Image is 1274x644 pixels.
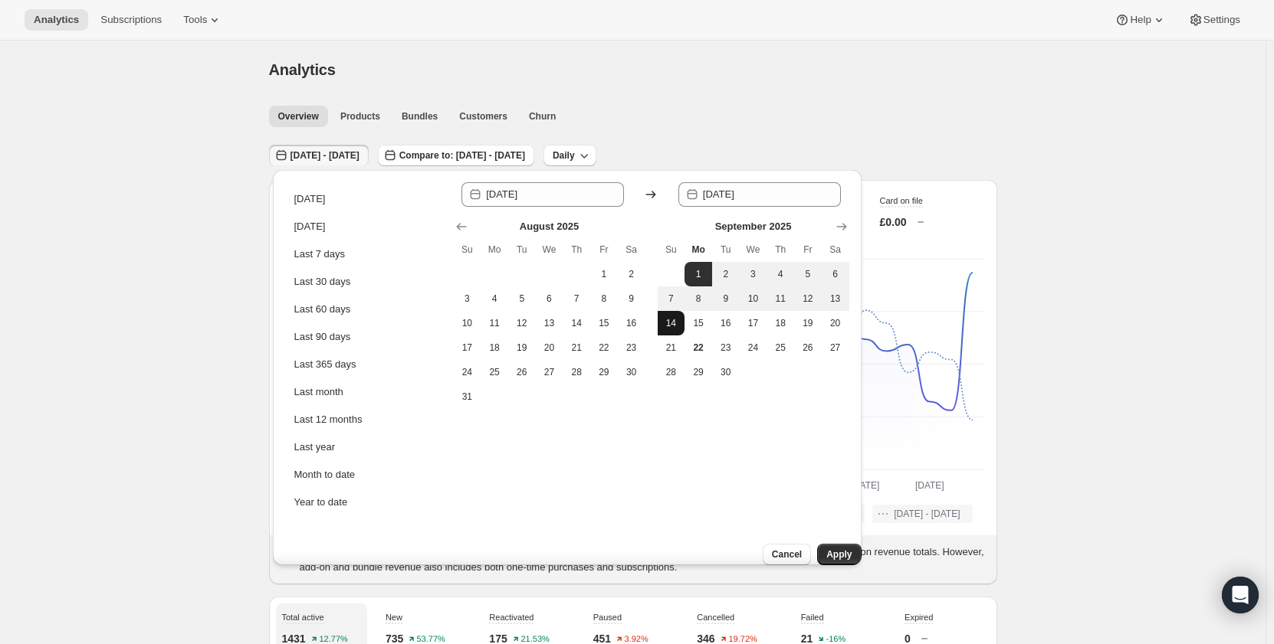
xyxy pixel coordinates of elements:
button: Subscriptions [91,9,171,31]
span: 26 [800,342,816,354]
span: 12 [800,293,816,305]
button: Last month [290,380,443,404]
span: 11 [773,293,788,305]
button: Saturday August 16 2025 [618,311,645,335]
span: 7 [569,293,584,305]
span: 24 [460,366,475,378]
span: 22 [691,342,706,354]
span: Sa [828,244,843,256]
button: Sunday August 3 2025 [454,286,481,311]
th: Wednesday [740,237,767,262]
div: Open Intercom Messenger [1222,577,1259,613]
button: Thursday September 4 2025 [767,262,794,286]
span: Settings [1203,14,1240,26]
th: Tuesday [508,237,536,262]
button: Sunday September 7 2025 [658,286,685,311]
button: Tuesday August 12 2025 [508,311,536,335]
span: 19 [800,317,816,329]
div: Last 365 days [294,357,356,372]
p: £0.00 [880,214,907,230]
button: Tuesday September 2 2025 [712,262,740,286]
button: Monday September 8 2025 [685,286,712,311]
span: 10 [746,293,761,305]
button: Wednesday September 3 2025 [740,262,767,286]
text: -16% [826,635,846,644]
span: 23 [624,342,639,354]
div: Month to date [294,467,356,482]
button: Tuesday September 16 2025 [712,311,740,335]
button: Friday September 26 2025 [794,335,822,360]
span: Sa [624,244,639,256]
span: 14 [569,317,584,329]
button: Wednesday August 27 2025 [536,360,563,384]
button: Thursday August 7 2025 [563,286,590,311]
span: 15 [691,317,706,329]
div: Last 12 months [294,412,363,427]
button: Monday August 11 2025 [481,311,508,335]
button: Tuesday August 26 2025 [508,360,536,384]
span: 5 [514,293,530,305]
button: Tuesday September 23 2025 [712,335,740,360]
span: 17 [460,342,475,354]
span: 23 [718,342,734,354]
th: Monday [481,237,508,262]
button: Friday August 15 2025 [590,311,618,335]
span: 5 [800,268,816,280]
button: Today Monday September 22 2025 [685,335,712,360]
button: Last 365 days [290,352,443,377]
th: Tuesday [712,237,740,262]
span: Tu [718,244,734,256]
div: Last 90 days [294,329,351,345]
span: Cancelled [697,613,734,622]
span: 11 [487,317,502,329]
span: 24 [746,342,761,354]
span: Mo [487,244,502,256]
button: Saturday September 20 2025 [822,311,849,335]
text: 53.77% [417,635,446,644]
button: Sunday August 24 2025 [454,360,481,384]
span: 29 [596,366,612,378]
button: Friday August 29 2025 [590,360,618,384]
button: Sunday September 14 2025 [658,311,685,335]
span: 14 [664,317,679,329]
span: 4 [773,268,788,280]
button: Sunday August 10 2025 [454,311,481,335]
th: Monday [685,237,712,262]
button: Month to date [290,463,443,487]
button: Monday September 15 2025 [685,311,712,335]
div: Last 7 days [294,247,346,262]
th: Friday [590,237,618,262]
span: 28 [569,366,584,378]
span: 17 [746,317,761,329]
span: 30 [718,366,734,378]
span: 19 [514,342,530,354]
button: Tuesday September 9 2025 [712,286,740,311]
span: 2 [718,268,734,280]
button: Thursday August 21 2025 [563,335,590,360]
button: Monday August 18 2025 [481,335,508,360]
span: [DATE] - [DATE] [894,508,960,520]
button: Thursday August 28 2025 [563,360,590,384]
span: Reactivated [489,613,534,622]
button: Wednesday August 13 2025 [536,311,563,335]
button: Start of range Monday September 1 2025 [685,262,712,286]
span: 2 [624,268,639,280]
span: Card on file [880,196,923,205]
span: Paused [593,613,622,622]
span: 27 [828,342,843,354]
span: Tools [183,14,207,26]
button: Wednesday September 17 2025 [740,311,767,335]
button: Analytics [25,9,88,31]
button: Sunday September 21 2025 [658,335,685,360]
span: Fr [800,244,816,256]
span: 3 [746,268,761,280]
button: Apply [817,544,861,565]
button: Friday September 12 2025 [794,286,822,311]
span: We [746,244,761,256]
span: 25 [487,366,502,378]
span: [DATE] - [DATE] [291,149,360,162]
button: Help [1105,9,1175,31]
text: [DATE] [850,480,879,491]
div: Year to date [294,495,348,510]
button: Friday September 5 2025 [794,262,822,286]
